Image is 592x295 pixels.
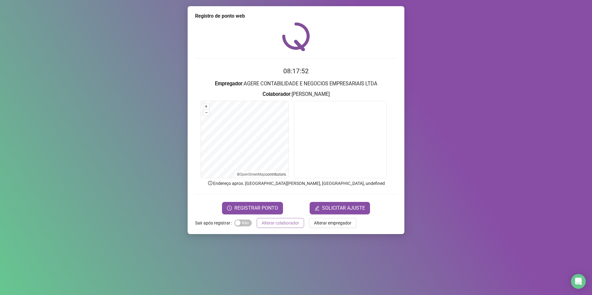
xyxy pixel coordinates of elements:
[195,12,397,20] div: Registro de ponto web
[215,81,242,87] strong: Empregador
[315,206,320,211] span: edit
[195,80,397,88] h3: : AGERE CONTABILIDADE E NEGOCIOS EMPRESARIAIS LTDA
[195,90,397,98] h3: : [PERSON_NAME]
[257,218,304,228] button: Alterar colaborador
[283,67,309,75] time: 08:17:52
[195,218,234,228] label: Sair após registrar
[203,110,209,116] button: –
[227,206,232,211] span: clock-circle
[237,172,287,177] li: © contributors.
[310,202,370,214] button: editSOLICITAR AJUSTE
[222,202,283,214] button: REGISTRAR PONTO
[571,274,586,289] div: Open Intercom Messenger
[314,220,351,226] span: Alterar empregador
[240,172,265,177] a: OpenStreetMap
[203,104,209,109] button: +
[322,204,365,212] span: SOLICITAR AJUSTE
[262,220,299,226] span: Alterar colaborador
[282,22,310,51] img: QRPoint
[309,218,356,228] button: Alterar empregador
[207,180,213,186] span: info-circle
[195,180,397,187] p: Endereço aprox. : [GEOGRAPHIC_DATA][PERSON_NAME], [GEOGRAPHIC_DATA], undefined
[263,91,290,97] strong: Colaborador
[234,204,278,212] span: REGISTRAR PONTO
